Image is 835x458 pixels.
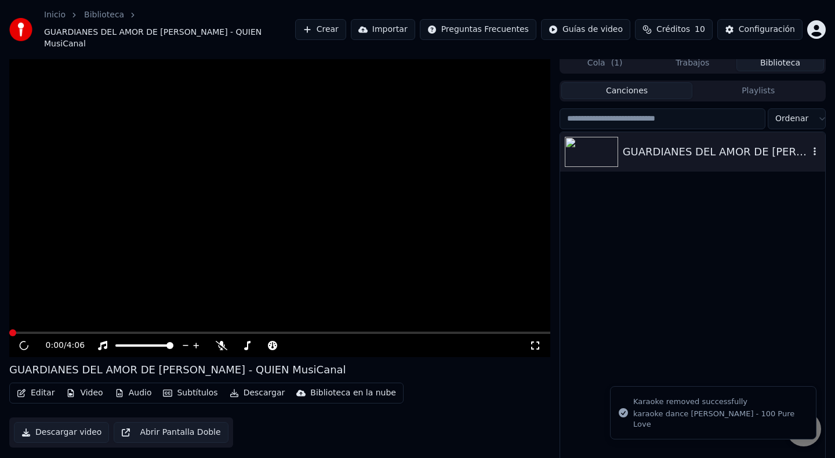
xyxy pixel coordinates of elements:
button: Importar [351,19,415,40]
button: Abrir Pantalla Doble [114,422,228,443]
nav: breadcrumb [44,9,295,50]
button: Canciones [561,82,693,99]
div: karaoke dance [PERSON_NAME] - 100 Pure Love [633,409,807,430]
button: Guías de video [541,19,630,40]
button: Créditos10 [635,19,713,40]
a: Inicio [44,9,66,21]
a: Biblioteca [84,9,124,21]
span: GUARDIANES DEL AMOR DE [PERSON_NAME] - QUIEN MusiCanal [44,27,295,50]
button: Trabajos [649,54,736,71]
div: Karaoke removed successfully [633,396,807,408]
button: Preguntas Frecuentes [420,19,536,40]
div: GUARDIANES DEL AMOR DE [PERSON_NAME] - QUIEN MusiCanal [9,362,346,378]
button: Playlists [692,82,824,99]
div: Biblioteca en la nube [310,387,396,399]
button: Video [61,385,107,401]
div: Configuración [739,24,795,35]
span: Ordenar [775,113,808,125]
div: GUARDIANES DEL AMOR DE [PERSON_NAME] - QUIEN MusiCanal [623,144,809,160]
button: Descargar video [14,422,109,443]
img: youka [9,18,32,41]
span: ( 1 ) [611,57,623,69]
button: Crear [295,19,346,40]
button: Descargar [225,385,290,401]
button: Editar [12,385,59,401]
button: Configuración [717,19,803,40]
button: Subtítulos [158,385,222,401]
span: 4:06 [67,340,85,351]
button: Cola [561,54,649,71]
span: 0:00 [46,340,64,351]
div: / [46,340,74,351]
span: Créditos [656,24,690,35]
button: Biblioteca [736,54,824,71]
button: Audio [110,385,157,401]
span: 10 [695,24,705,35]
